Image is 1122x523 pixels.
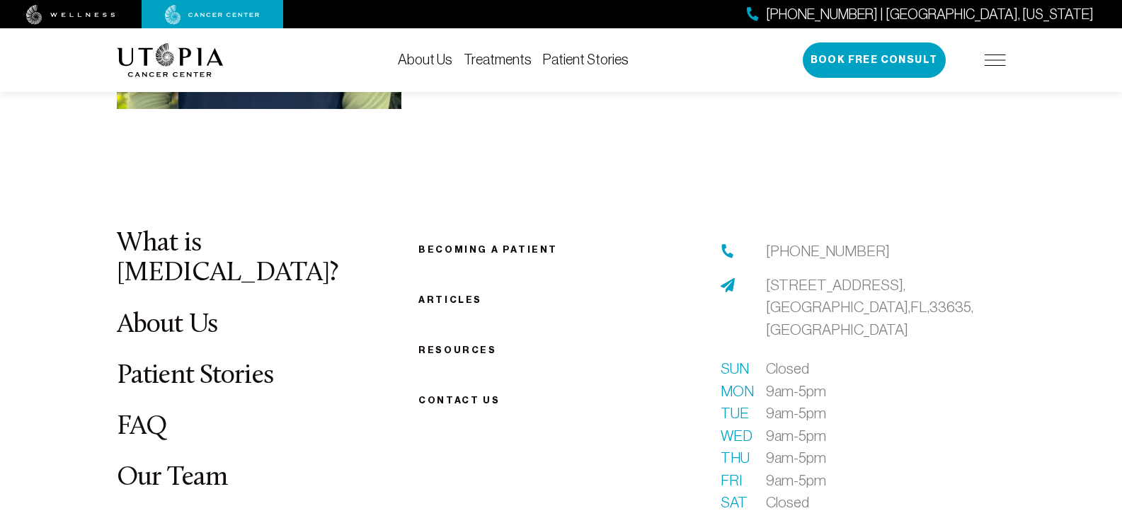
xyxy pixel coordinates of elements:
span: Fri [721,469,749,492]
a: Our Team [117,464,228,492]
span: 9am-5pm [766,402,826,425]
a: About Us [398,52,452,67]
span: Closed [766,357,809,380]
span: Thu [721,447,749,469]
a: [PHONE_NUMBER] | [GEOGRAPHIC_DATA], [US_STATE] [747,4,1094,25]
a: Treatments [464,52,532,67]
img: icon-hamburger [985,54,1006,66]
a: FAQ [117,413,168,441]
span: Contact us [418,395,500,406]
a: [PHONE_NUMBER] [766,240,890,263]
span: Sun [721,357,749,380]
a: Becoming a patient [418,244,558,255]
a: Patient Stories [117,362,274,390]
button: Book Free Consult [803,42,946,78]
span: Tue [721,402,749,425]
span: [STREET_ADDRESS], [GEOGRAPHIC_DATA], FL, 33635, [GEOGRAPHIC_DATA] [766,277,973,338]
span: 9am-5pm [766,425,826,447]
a: About Us [117,311,218,339]
a: [STREET_ADDRESS],[GEOGRAPHIC_DATA],FL,33635,[GEOGRAPHIC_DATA] [766,274,1006,341]
span: 9am-5pm [766,469,826,492]
span: 9am-5pm [766,447,826,469]
span: [PHONE_NUMBER] | [GEOGRAPHIC_DATA], [US_STATE] [766,4,1094,25]
a: Articles [418,294,482,305]
span: Mon [721,380,749,403]
span: 9am-5pm [766,380,826,403]
img: wellness [26,5,115,25]
span: Closed [766,491,809,514]
a: Resources [418,345,496,355]
img: phone [721,244,735,258]
span: Wed [721,425,749,447]
a: What is [MEDICAL_DATA]? [117,230,338,287]
img: cancer center [165,5,260,25]
span: Sat [721,491,749,514]
a: Patient Stories [543,52,629,67]
img: logo [117,43,224,77]
img: address [721,278,735,292]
